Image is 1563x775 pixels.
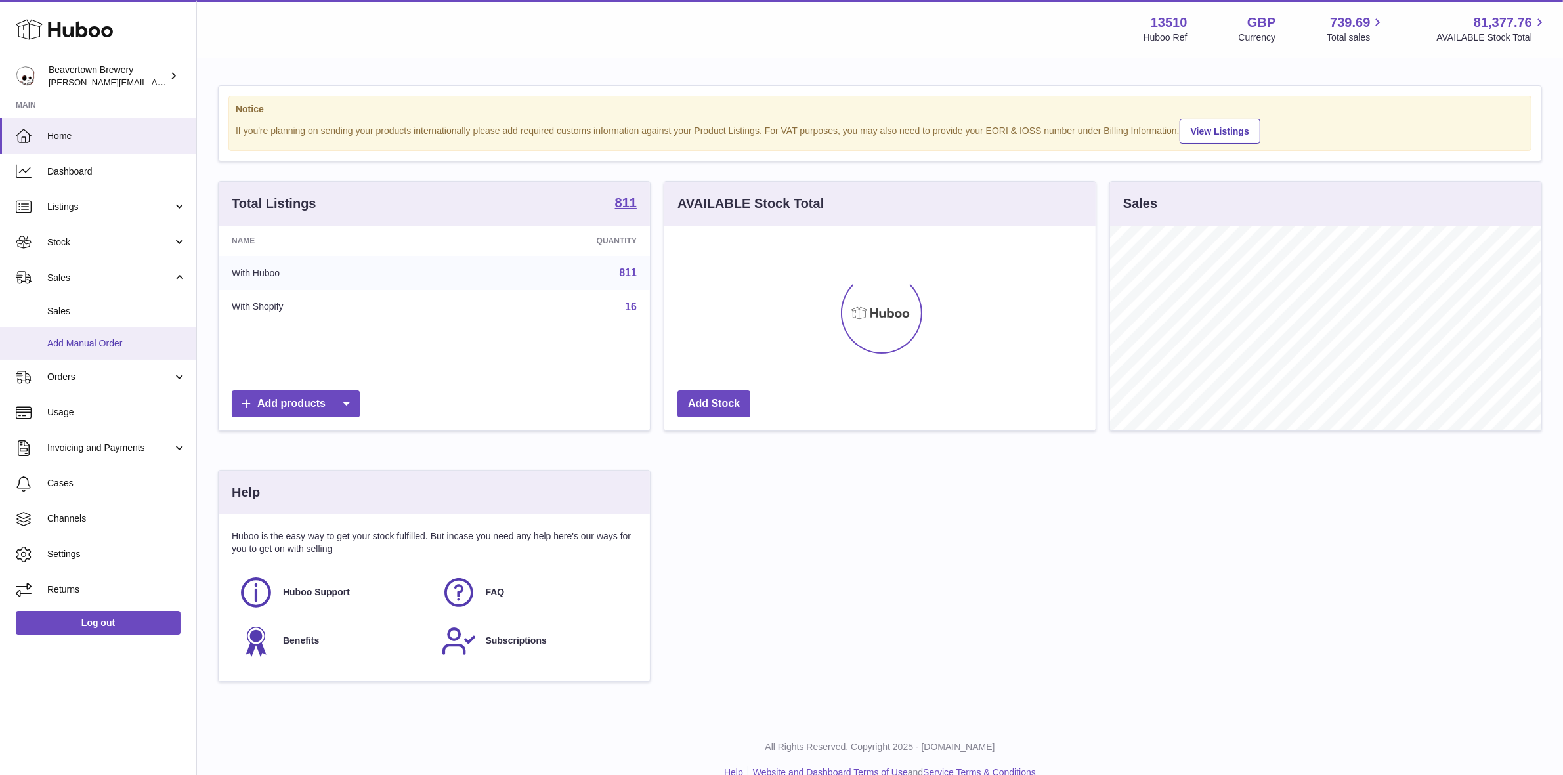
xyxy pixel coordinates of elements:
a: Benefits [238,623,428,659]
th: Name [219,226,451,256]
a: Subscriptions [441,623,631,659]
strong: Notice [236,103,1524,115]
a: 739.69 Total sales [1327,14,1385,44]
span: Usage [47,406,186,419]
div: Currency [1239,31,1276,44]
span: Cases [47,477,186,490]
h3: AVAILABLE Stock Total [677,195,824,213]
span: Sales [47,272,173,284]
img: richard.gilbert-cross@beavertownbrewery.co.uk [16,66,35,86]
strong: GBP [1247,14,1275,31]
span: Returns [47,583,186,596]
a: Huboo Support [238,575,428,610]
a: View Listings [1180,119,1260,144]
span: 81,377.76 [1474,14,1532,31]
td: With Huboo [219,256,451,290]
th: Quantity [451,226,650,256]
span: AVAILABLE Stock Total [1436,31,1547,44]
strong: 811 [615,196,637,209]
span: Orders [47,371,173,383]
span: Stock [47,236,173,249]
span: Benefits [283,635,319,647]
div: Huboo Ref [1144,31,1188,44]
a: 81,377.76 AVAILABLE Stock Total [1436,14,1547,44]
span: 739.69 [1330,14,1370,31]
a: 16 [625,301,637,312]
span: Listings [47,201,173,213]
span: Home [47,130,186,142]
td: With Shopify [219,290,451,324]
span: Add Manual Order [47,337,186,350]
span: Huboo Support [283,586,350,598]
strong: 13510 [1151,14,1188,31]
p: Huboo is the easy way to get your stock fulfilled. But incase you need any help here's our ways f... [232,530,637,555]
h3: Total Listings [232,195,316,213]
h3: Sales [1123,195,1157,213]
a: Add products [232,390,360,417]
p: All Rights Reserved. Copyright 2025 - [DOMAIN_NAME] [207,741,1552,753]
span: Subscriptions [486,635,547,647]
a: FAQ [441,575,631,610]
h3: Help [232,484,260,501]
div: Beavertown Brewery [49,64,167,89]
a: 811 [619,267,637,278]
a: Log out [16,611,181,635]
span: Settings [47,548,186,560]
a: 811 [615,196,637,212]
span: Channels [47,513,186,525]
span: FAQ [486,586,505,598]
a: Add Stock [677,390,750,417]
span: Invoicing and Payments [47,442,173,454]
span: Sales [47,305,186,318]
span: [PERSON_NAME][EMAIL_ADDRESS][PERSON_NAME][DOMAIN_NAME] [49,77,333,87]
span: Total sales [1327,31,1385,44]
div: If you're planning on sending your products internationally please add required customs informati... [236,117,1524,144]
span: Dashboard [47,165,186,178]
